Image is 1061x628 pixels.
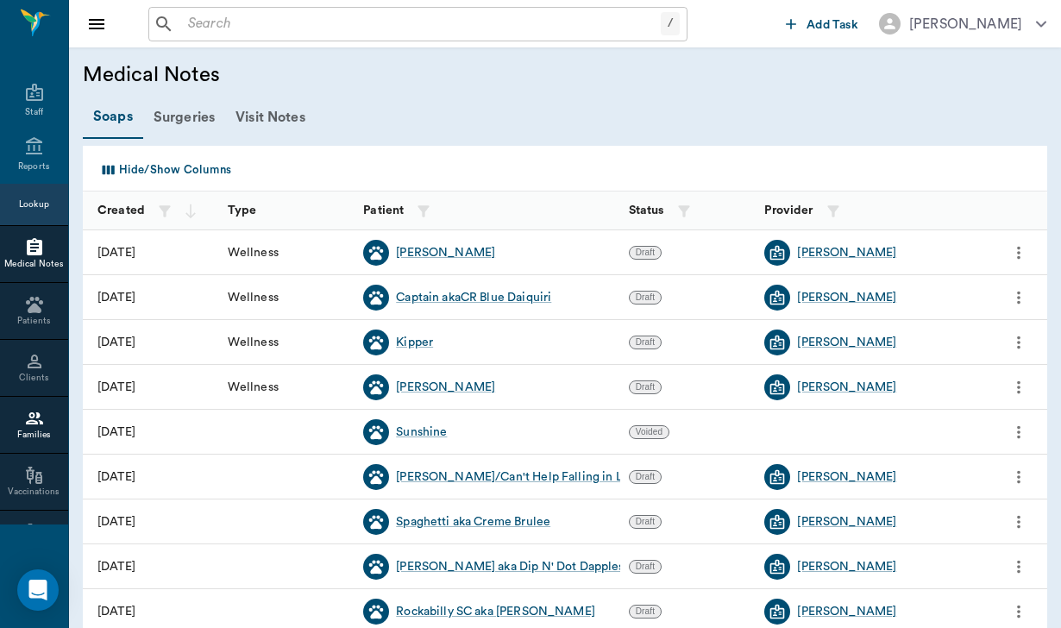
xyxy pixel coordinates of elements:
[1005,283,1033,312] button: more
[797,244,896,261] a: [PERSON_NAME]
[630,516,661,528] span: Draft
[630,247,661,259] span: Draft
[94,156,235,184] button: Select columns
[396,289,551,306] a: Captain akaCR Blue Daiquiri
[79,7,114,41] button: Close drawer
[97,468,135,486] div: 09/11/25
[97,424,135,441] div: 09/16/25
[97,513,135,531] div: 09/11/25
[219,365,355,410] div: Wellness
[630,561,661,573] span: Draft
[630,336,661,349] span: Draft
[1005,328,1033,357] button: more
[797,379,896,396] a: [PERSON_NAME]
[143,97,225,138] div: Surgeries
[797,289,896,306] a: [PERSON_NAME]
[797,603,896,620] a: [PERSON_NAME]
[865,8,1060,40] button: [PERSON_NAME]
[97,204,145,217] strong: Created
[219,275,355,320] div: Wellness
[630,426,669,438] span: Voided
[25,106,43,119] div: Staff
[630,381,661,393] span: Draft
[396,379,495,396] a: [PERSON_NAME]
[629,204,664,217] strong: Status
[97,558,135,575] div: 09/11/25
[225,97,316,138] div: Visit Notes
[1005,462,1033,492] button: more
[97,289,135,306] div: 10/10/25
[1005,597,1033,626] button: more
[396,603,595,620] a: Rockabilly SC aka [PERSON_NAME]
[97,334,135,351] div: 10/07/25
[19,198,49,211] div: Lookup
[764,204,813,217] strong: Provider
[1005,373,1033,402] button: more
[1005,418,1033,447] button: more
[396,468,636,486] a: [PERSON_NAME]/Can't Help Falling in Luv
[1005,238,1033,267] button: more
[630,471,661,483] span: Draft
[630,606,661,618] span: Draft
[1005,507,1033,537] button: more
[228,204,257,217] strong: Type
[17,569,59,611] div: Open Intercom Messenger
[797,513,896,531] a: [PERSON_NAME]
[396,244,495,261] a: [PERSON_NAME]
[797,468,896,486] a: [PERSON_NAME]
[909,14,1022,35] div: [PERSON_NAME]
[363,204,404,217] strong: Patient
[661,12,680,35] div: /
[396,558,624,575] a: [PERSON_NAME] aka Dip N' Dot Dapples
[779,8,865,40] button: Add Task
[797,334,896,351] a: [PERSON_NAME]
[219,320,355,365] div: Wellness
[1005,552,1033,581] button: more
[396,334,433,351] a: Kipper
[396,513,550,531] a: Spaghetti aka Creme Brulee
[97,244,135,261] div: 10/10/25
[97,379,135,396] div: 09/23/25
[630,292,661,304] span: Draft
[219,230,355,275] div: Wellness
[18,160,50,173] div: Reports
[396,424,447,441] a: Sunshine
[97,603,135,620] div: 09/11/25
[181,12,661,36] input: Search
[83,61,536,89] h5: Medical Notes
[797,558,896,575] a: [PERSON_NAME]
[83,96,143,139] div: Soaps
